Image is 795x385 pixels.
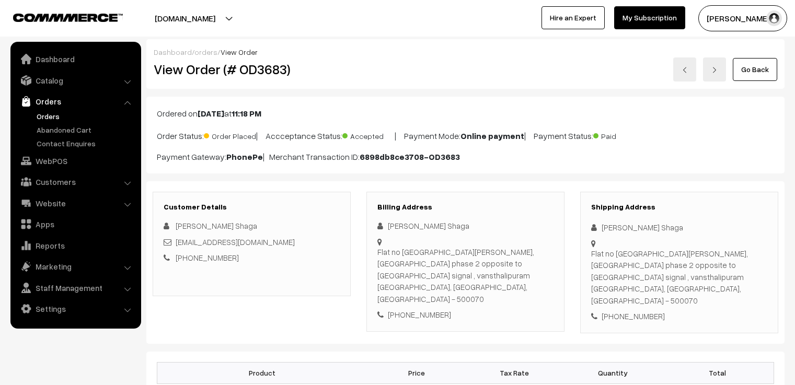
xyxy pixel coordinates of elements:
a: COMMMERCE [13,10,105,23]
img: left-arrow.png [682,67,688,73]
span: Accepted [342,128,395,142]
b: 6898db8ce3708-OD3683 [360,151,460,162]
h3: Customer Details [164,203,340,212]
th: Product [157,362,367,383]
a: Website [13,194,137,213]
th: Price [367,362,466,383]
img: right-arrow.png [711,67,718,73]
h3: Shipping Address [591,203,767,212]
a: Abandoned Cart [34,124,137,135]
a: My Subscription [614,6,685,29]
a: Dashboard [154,48,192,56]
div: [PERSON_NAME] Shaga [591,221,767,234]
h2: View Order (# OD3683) [154,61,351,77]
p: Ordered on at [157,107,774,120]
button: [PERSON_NAME] C [698,5,787,31]
button: [DOMAIN_NAME] [118,5,252,31]
p: Payment Gateway: | Merchant Transaction ID: [157,150,774,163]
span: [PERSON_NAME] Shaga [176,221,257,230]
a: Customers [13,172,137,191]
img: COMMMERCE [13,14,123,21]
span: Paid [593,128,646,142]
b: PhonePe [226,151,263,162]
a: Staff Management [13,278,137,297]
div: [PERSON_NAME] Shaga [377,220,554,232]
a: Dashboard [13,50,137,68]
div: / / [154,46,777,57]
a: WebPOS [13,151,137,170]
b: [DATE] [198,108,224,119]
a: Orders [13,92,137,111]
a: Contact Enquires [34,138,137,149]
img: user [766,10,782,26]
th: Tax Rate [465,362,563,383]
a: Settings [13,299,137,318]
a: Marketing [13,257,137,276]
div: Flat no [GEOGRAPHIC_DATA][PERSON_NAME], [GEOGRAPHIC_DATA] phase 2 opposite to [GEOGRAPHIC_DATA] s... [377,246,554,305]
div: [PHONE_NUMBER] [377,309,554,321]
span: Order Placed [204,128,256,142]
div: [PHONE_NUMBER] [591,310,767,322]
a: Go Back [733,58,777,81]
b: 11:18 PM [232,108,261,119]
p: Order Status: | Accceptance Status: | Payment Mode: | Payment Status: [157,128,774,142]
a: [EMAIL_ADDRESS][DOMAIN_NAME] [176,237,295,247]
th: Total [662,362,774,383]
a: Catalog [13,71,137,90]
a: Hire an Expert [541,6,605,29]
span: View Order [221,48,258,56]
a: [PHONE_NUMBER] [176,253,239,262]
div: Flat no [GEOGRAPHIC_DATA][PERSON_NAME], [GEOGRAPHIC_DATA] phase 2 opposite to [GEOGRAPHIC_DATA] s... [591,248,767,307]
b: Online payment [460,131,524,141]
a: Orders [34,111,137,122]
th: Quantity [563,362,662,383]
h3: Billing Address [377,203,554,212]
a: Apps [13,215,137,234]
a: Reports [13,236,137,255]
a: orders [194,48,217,56]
